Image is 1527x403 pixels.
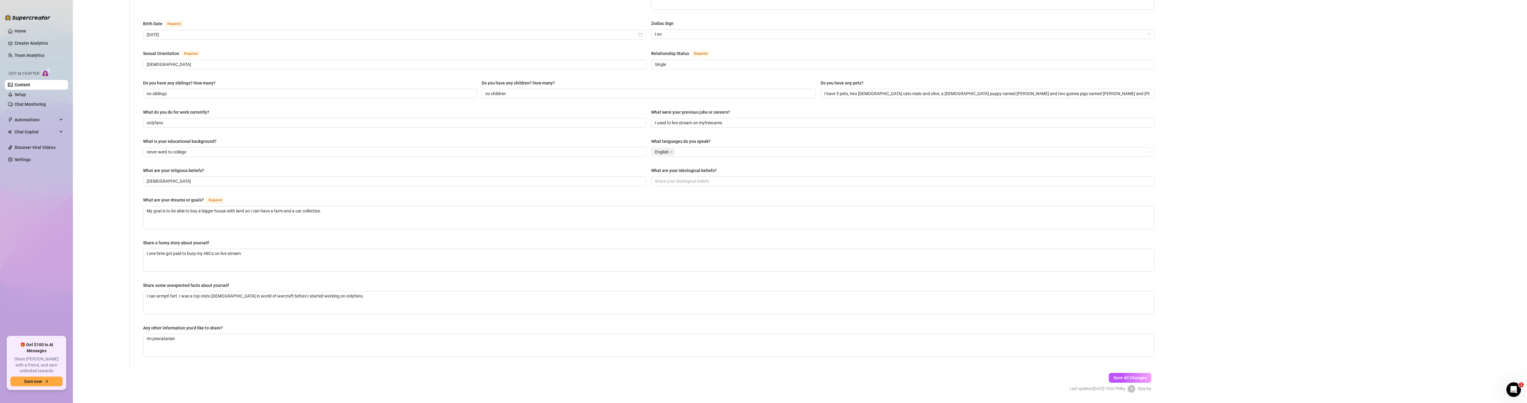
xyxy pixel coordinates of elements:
span: English [655,149,669,155]
label: Do you have any children? How many? [482,80,559,86]
label: What are your ideological beliefs? [651,167,721,174]
label: Do you have any pets? [821,80,868,86]
button: Earn nowarrow-right [10,377,63,386]
label: What languages do you speak? [651,138,715,145]
input: Birth Date [147,31,637,38]
span: Save All Changes [1113,375,1147,380]
input: Relationship Status [655,61,1150,68]
span: Automations [15,115,58,125]
span: 1 [1519,382,1524,387]
span: Share [PERSON_NAME] with a friend, and earn unlimited rewards [10,356,63,374]
a: Setup [15,92,26,97]
div: Any other information you'd like to share? [143,325,223,331]
div: What do you do for work currently? [143,109,209,115]
input: Sexual Orientation [147,61,641,68]
span: Izzy AI Chatter [9,71,39,77]
textarea: Any other information you'd like to share? [143,334,1154,356]
input: What do you do for work currently? [147,119,641,126]
label: Sexual Orientation [143,50,207,57]
label: Any other information you'd like to share? [143,325,227,331]
span: Required [206,197,224,204]
span: Required [165,21,183,27]
textarea: What are your dreams or goals? [143,206,1154,229]
div: What is your educational background? [143,138,217,145]
label: Zodiac Sign [651,20,678,27]
div: Relationship Status [651,50,689,57]
div: Share a funny story about yourself [143,239,209,246]
span: English [652,148,675,156]
div: Zodiac Sign [651,20,674,27]
label: What are your religious beliefs? [143,167,208,174]
input: What are your ideological beliefs? [655,178,1150,184]
span: Stormy [1138,385,1151,392]
div: What languages do you speak? [651,138,711,145]
div: What are your dreams or goals? [143,197,204,203]
span: Required [692,50,710,57]
label: What were your previous jobs or careers? [651,109,734,115]
input: What is your educational background? [147,149,641,155]
a: Team Analytics [15,53,44,58]
span: Last updated: [DATE] 10:02 PM by [1070,386,1125,392]
label: Share some unexpected facts about yourself [143,282,233,289]
label: Birth Date [143,20,190,27]
label: What is your educational background? [143,138,221,145]
label: Share a funny story about yourself [143,239,213,246]
span: user [1129,387,1134,391]
div: What were your previous jobs or careers? [651,109,730,115]
div: Do you have any pets? [821,80,863,86]
input: Do you have any children? How many? [485,90,811,97]
span: Leo [655,29,1151,39]
textarea: Share a funny story about yourself [143,249,1154,271]
div: What are your ideological beliefs? [651,167,717,174]
input: What were your previous jobs or careers? [655,119,1150,126]
a: Discover Viral Videos [15,145,56,150]
a: Home [15,29,26,33]
label: What do you do for work currently? [143,109,214,115]
img: AI Chatter [42,68,51,77]
input: What languages do you speak? [676,148,677,156]
div: Sexual Orientation [143,50,179,57]
a: Creator Analytics [15,38,63,48]
a: Chat Monitoring [15,102,46,107]
button: Save All Changes [1109,373,1151,383]
label: Relationship Status [651,50,716,57]
label: What are your dreams or goals? [143,196,231,204]
span: thunderbolt [8,117,13,122]
a: Content [15,82,30,87]
div: Share some unexpected facts about yourself [143,282,229,289]
img: Chat Copilot [8,130,12,134]
input: Do you have any siblings? How many? [147,90,472,97]
div: Birth Date [143,20,162,27]
span: Required [182,50,200,57]
textarea: Share some unexpected facts about yourself [143,291,1154,314]
span: arrow-right [44,379,49,384]
span: close [670,150,673,153]
div: Do you have any siblings? How many? [143,80,216,86]
input: What are your religious beliefs? [147,178,641,184]
img: logo-BBDzfeDw.svg [5,15,50,21]
a: Settings [15,157,31,162]
input: Do you have any pets? [824,90,1150,97]
span: Earn now [24,379,42,384]
span: Chat Copilot [15,127,58,137]
div: Do you have any children? How many? [482,80,555,86]
iframe: Intercom live chat [1506,382,1521,397]
div: What are your religious beliefs? [143,167,204,174]
label: Do you have any siblings? How many? [143,80,220,86]
span: 🎁 Get $100 in AI Messages [10,342,63,354]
